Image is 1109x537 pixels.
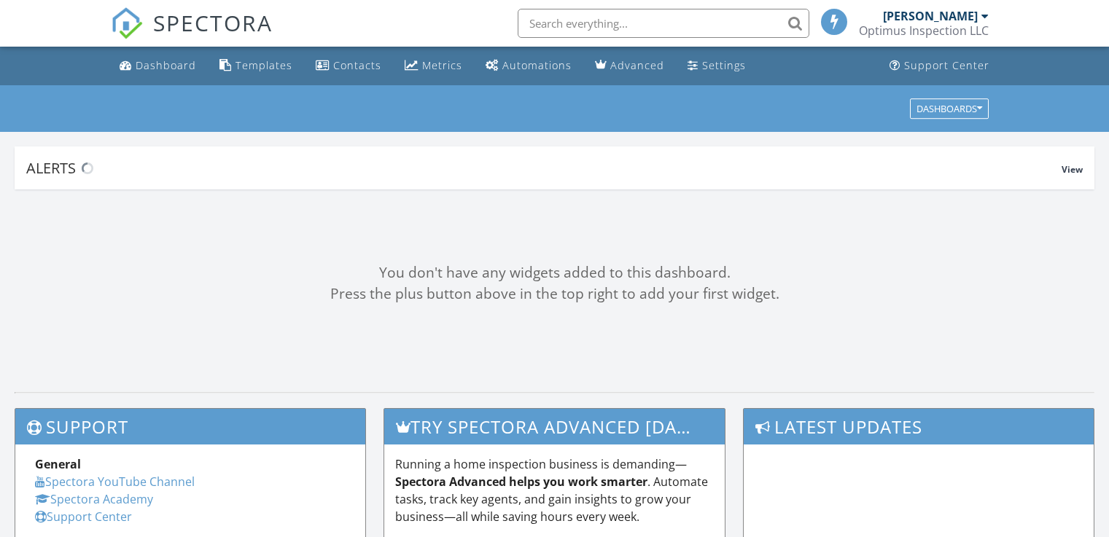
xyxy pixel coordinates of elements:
[114,52,202,79] a: Dashboard
[35,509,132,525] a: Support Center
[910,98,989,119] button: Dashboards
[111,20,273,50] a: SPECTORA
[589,52,670,79] a: Advanced
[15,283,1094,305] div: Press the plus button above in the top right to add your first widget.
[35,474,195,490] a: Spectora YouTube Channel
[399,52,468,79] a: Metrics
[153,7,273,38] span: SPECTORA
[884,52,995,79] a: Support Center
[744,409,1094,444] h3: Latest Updates
[395,455,715,525] p: Running a home inspection business is demanding— . Automate tasks, track key agents, and gain ins...
[1062,163,1083,176] span: View
[15,409,365,444] h3: Support
[682,52,752,79] a: Settings
[35,456,81,472] strong: General
[136,58,196,72] div: Dashboard
[904,58,989,72] div: Support Center
[702,58,746,72] div: Settings
[35,491,153,507] a: Spectora Academy
[883,9,978,23] div: [PERSON_NAME]
[422,58,462,72] div: Metrics
[859,23,989,38] div: Optimus Inspection LLC
[384,409,725,444] h3: Try spectora advanced [DATE]
[917,103,982,114] div: Dashboards
[333,58,381,72] div: Contacts
[395,474,647,490] strong: Spectora Advanced helps you work smarter
[214,52,298,79] a: Templates
[518,9,809,38] input: Search everything...
[26,158,1062,178] div: Alerts
[480,52,577,79] a: Automations (Basic)
[15,262,1094,283] div: You don't have any widgets added to this dashboard.
[236,58,292,72] div: Templates
[310,52,387,79] a: Contacts
[610,58,664,72] div: Advanced
[111,7,143,39] img: The Best Home Inspection Software - Spectora
[502,58,572,72] div: Automations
